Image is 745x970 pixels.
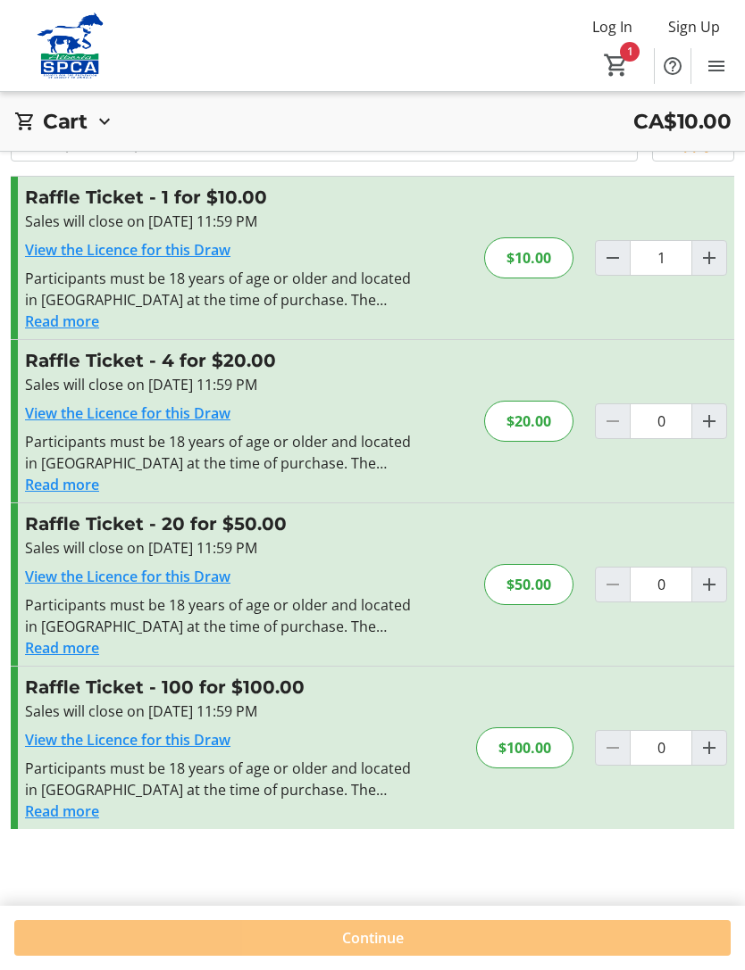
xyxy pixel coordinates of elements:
[25,510,415,537] h3: Raffle Ticket - 20 for $50.00
[14,920,731,956] button: Continue
[25,431,415,474] div: Participants must be 18 years of age or older and located in [GEOGRAPHIC_DATA] at the time of pur...
[25,374,415,395] div: Sales will close on [DATE] 11:59 PM
[342,927,404,949] span: Continue
[630,567,692,602] input: Raffle Ticket Quantity
[652,126,734,162] button: Apply
[25,184,415,211] h3: Raffle Ticket - 1 for $10.00
[11,12,130,79] img: Alberta SPCA's Logo
[25,800,99,822] button: Read more
[654,12,734,41] button: Sign Up
[25,537,415,559] div: Sales will close on [DATE] 11:59 PM
[630,403,692,439] input: Raffle Ticket Quantity
[25,240,230,260] a: View the Licence for this Draw
[25,567,230,586] a: View the Licence for this Draw
[630,240,692,276] input: Raffle Ticket Quantity
[484,401,573,442] div: $20.00
[25,637,99,659] button: Read more
[25,701,415,722] div: Sales will close on [DATE] 11:59 PM
[25,403,230,423] a: View the Licence for this Draw
[692,404,726,438] button: Increment by one
[655,48,691,84] button: Help
[692,241,726,275] button: Increment by one
[25,311,99,332] button: Read more
[699,48,734,84] button: Menu
[484,237,573,278] div: $10.00
[25,674,415,701] h3: Raffle Ticket - 100 for $100.00
[630,730,692,766] input: Raffle Ticket Quantity
[600,49,632,81] button: Cart
[25,594,415,637] div: Participants must be 18 years of age or older and located in [GEOGRAPHIC_DATA] at the time of pur...
[25,474,99,495] button: Read more
[633,106,731,137] span: CA$10.00
[578,12,647,41] button: Log In
[25,211,415,232] div: Sales will close on [DATE] 11:59 PM
[43,106,87,137] h2: Cart
[692,731,726,765] button: Increment by one
[692,568,726,601] button: Increment by one
[484,564,573,605] div: $50.00
[596,241,630,275] button: Decrement by one
[25,347,415,374] h3: Raffle Ticket - 4 for $20.00
[25,268,415,311] div: Participants must be 18 years of age or older and located in [GEOGRAPHIC_DATA] at the time of pur...
[25,758,415,800] div: Participants must be 18 years of age or older and located in [GEOGRAPHIC_DATA] at the time of pur...
[476,727,573,768] div: $100.00
[592,16,632,37] span: Log In
[25,730,230,750] a: View the Licence for this Draw
[668,16,720,37] span: Sign Up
